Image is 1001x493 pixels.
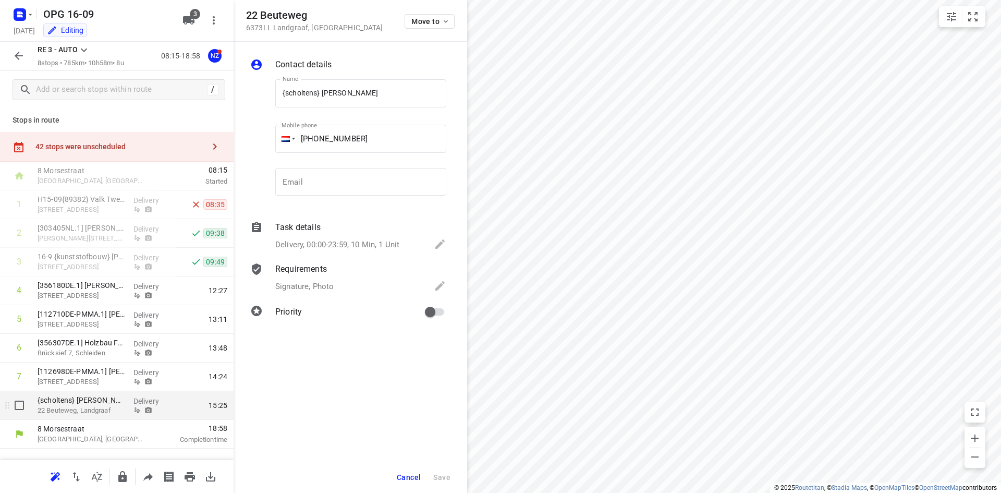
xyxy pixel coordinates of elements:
span: 13:48 [209,343,227,353]
span: 08:15 [158,165,227,175]
span: Cancel [397,473,421,482]
div: 4 [17,285,21,295]
p: Delivery [133,195,172,206]
button: Map settings [941,6,962,27]
p: Delivery [133,281,172,292]
a: OpenStreetMap [919,484,962,491]
div: 42 stops were unscheduled [35,142,204,151]
p: Contact details [275,58,332,71]
p: Stops in route [13,115,221,126]
p: Delivery [133,224,172,234]
p: [112698DE-PMMA.1] Stefan Jerusalem [38,366,125,377]
span: 12:27 [209,285,227,296]
span: Select [9,395,30,416]
p: Started [158,176,227,187]
div: 5 [17,314,21,324]
input: 1 (702) 123-4567 [275,125,446,153]
p: Brücksief 7, Schleiden [38,348,125,358]
span: Reverse route [66,471,87,481]
p: [303405NL.1] Pieter-Jan Van Zwieten [38,223,125,233]
svg: Edit [434,238,446,250]
p: [GEOGRAPHIC_DATA], [GEOGRAPHIC_DATA] [38,434,146,444]
svg: Done [191,257,201,267]
p: 8 Morsestraat [38,165,146,176]
span: 13:11 [209,314,227,324]
p: [STREET_ADDRESS] [38,319,125,330]
p: [356180DE.1] Dieter BISCHOFF [38,280,125,291]
p: RE 3 - AUTO [38,44,78,55]
p: 8 Morsestraat [38,424,146,434]
p: Task details [275,221,321,234]
input: Add or search stops within route [36,82,207,98]
span: Assigned to Nicky Zwiers [204,51,225,61]
div: RequirementsSignature, Photo [250,263,446,294]
p: Delivery [133,339,172,349]
button: Cancel [393,468,425,487]
span: Download route [200,471,221,481]
label: Mobile phone [282,123,317,128]
p: Unterdorfstraße 25A, Meckenheim [38,291,125,301]
button: 3 [178,10,199,31]
p: {scholtens} Irene Reijnen [38,395,125,405]
p: 16-9 {kunststofbouw} Michael Robertson [38,251,125,262]
span: Sort by time window [87,471,107,481]
svg: Done [191,228,201,238]
p: [GEOGRAPHIC_DATA], [GEOGRAPHIC_DATA] [38,176,146,186]
p: 6373LL Landgraaf , [GEOGRAPHIC_DATA] [246,23,383,32]
div: 6 [17,343,21,353]
p: Delivery [133,252,172,263]
span: 09:49 [203,257,227,267]
p: Signature, Photo [275,281,334,293]
p: Priority [275,306,302,318]
span: Reoptimize route [45,471,66,481]
p: H15-09{89382} Valk Tweewielers [38,194,125,205]
p: Delivery [133,310,172,320]
button: Move to [405,14,455,29]
li: © 2025 , © , © © contributors [774,484,997,491]
p: Hellendoornseweg 7A, Daarle [38,205,125,215]
div: Contact details [250,58,446,73]
p: 30 Goudvisstraat, Hengelo [38,262,125,272]
span: 3 [190,9,200,19]
div: You are currently in edit mode. [47,25,83,35]
p: [112710DE-PMMA.1] Justin Pauschert [38,309,125,319]
p: Van Alphenstraat 11, Hengelo [38,233,125,244]
a: OpenMapTiles [874,484,914,491]
svg: Skipped [191,199,201,210]
span: Share route [138,471,158,481]
span: 18:58 [158,423,227,434]
h5: Project date [9,25,39,37]
h5: Rename [39,6,174,22]
button: Lock route [112,466,133,487]
p: 8 stops • 785km • 10h58m • 8u [38,58,124,68]
a: Stadia Maps [832,484,867,491]
div: 7 [17,371,21,381]
span: Move to [411,17,450,26]
p: [356307DE.1] Holzbau Feld [38,338,125,348]
p: Delivery [133,367,172,378]
p: 22 Beuteweg, Landgraaf [38,405,125,416]
div: 3 [17,257,21,267]
div: 1 [17,199,21,209]
div: / [207,84,218,95]
div: Task detailsDelivery, 00:00-23:59, 10 Min, 1 Unit [250,221,446,252]
p: Delivery, 00:00-23:59, 10 Min, 1 Unit [275,239,399,251]
h5: 22 Beuteweg [246,9,383,21]
span: Print route [179,471,200,481]
span: 14:24 [209,371,227,382]
span: Print shipping labels [158,471,179,481]
button: NZ [204,45,225,66]
div: Netherlands: + 31 [275,125,295,153]
span: 08:35 [203,199,227,210]
svg: Edit [434,280,446,292]
div: NZ [208,49,222,63]
span: 09:38 [203,228,227,238]
span: 15:25 [209,400,227,411]
p: Delivery [133,396,172,406]
p: Completion time [158,435,227,445]
div: small contained button group [939,6,985,27]
p: Buschgasse 29a, Simmerath [38,377,125,387]
p: 08:15-18:58 [161,51,204,62]
p: Requirements [275,263,327,275]
div: 2 [17,228,21,238]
